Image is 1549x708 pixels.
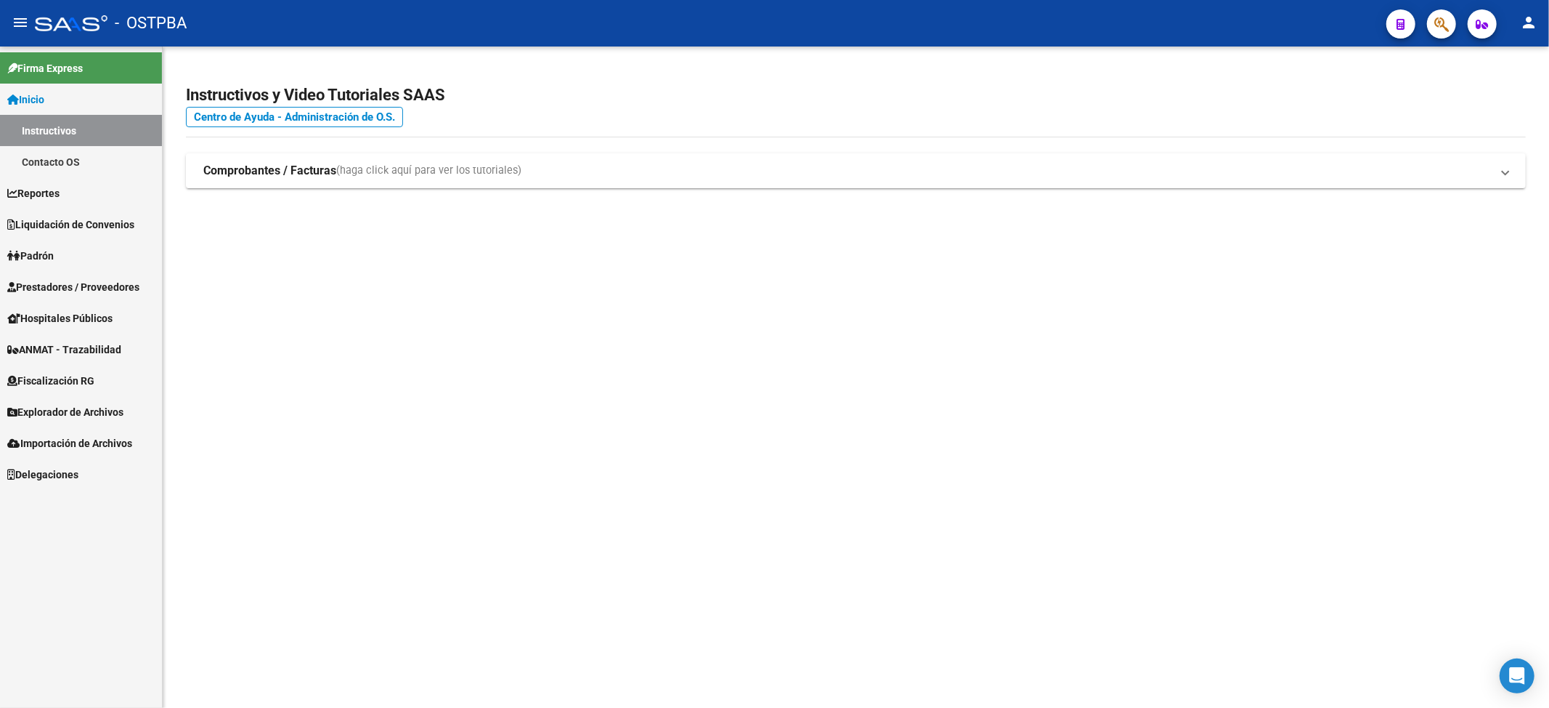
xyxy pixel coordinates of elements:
[1520,14,1537,31] mat-icon: person
[7,467,78,483] span: Delegaciones
[7,217,134,233] span: Liquidación de Convenios
[7,404,123,420] span: Explorador de Archivos
[7,92,44,108] span: Inicio
[186,153,1526,188] mat-expansion-panel-header: Comprobantes / Facturas(haga click aquí para ver los tutoriales)
[12,14,29,31] mat-icon: menu
[115,7,187,39] span: - OSTPBA
[7,248,54,264] span: Padrón
[7,279,139,295] span: Prestadores / Proveedores
[7,185,60,201] span: Reportes
[7,435,132,451] span: Importación de Archivos
[7,60,83,76] span: Firma Express
[7,342,121,358] span: ANMAT - Trazabilidad
[186,81,1526,109] h2: Instructivos y Video Tutoriales SAAS
[1500,659,1534,693] div: Open Intercom Messenger
[186,107,403,127] a: Centro de Ayuda - Administración de O.S.
[7,310,113,326] span: Hospitales Públicos
[203,163,336,179] strong: Comprobantes / Facturas
[7,373,94,389] span: Fiscalización RG
[336,163,521,179] span: (haga click aquí para ver los tutoriales)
